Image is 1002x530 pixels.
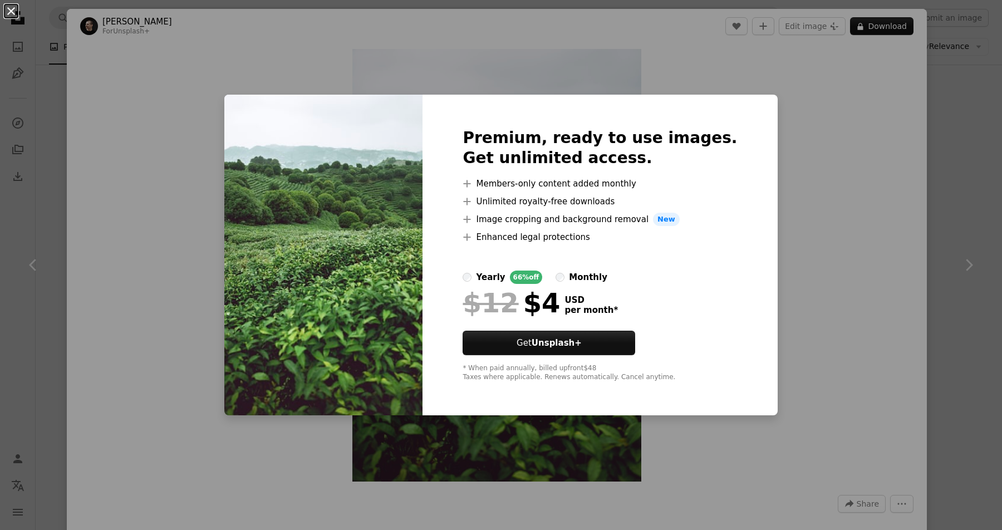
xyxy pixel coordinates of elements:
span: New [653,213,680,226]
li: Enhanced legal protections [463,230,737,244]
input: yearly66%off [463,273,471,282]
div: yearly [476,271,505,284]
button: GetUnsplash+ [463,331,635,355]
span: per month * [564,305,618,315]
li: Unlimited royalty-free downloads [463,195,737,208]
div: monthly [569,271,607,284]
div: 66% off [510,271,543,284]
input: monthly [556,273,564,282]
div: * When paid annually, billed upfront $48 Taxes where applicable. Renews automatically. Cancel any... [463,364,737,382]
li: Image cropping and background removal [463,213,737,226]
strong: Unsplash+ [532,338,582,348]
img: premium_photo-1692049123591-680942259565 [224,95,423,415]
span: $12 [463,288,518,317]
li: Members-only content added monthly [463,177,737,190]
div: $4 [463,288,560,317]
h2: Premium, ready to use images. Get unlimited access. [463,128,737,168]
span: USD [564,295,618,305]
